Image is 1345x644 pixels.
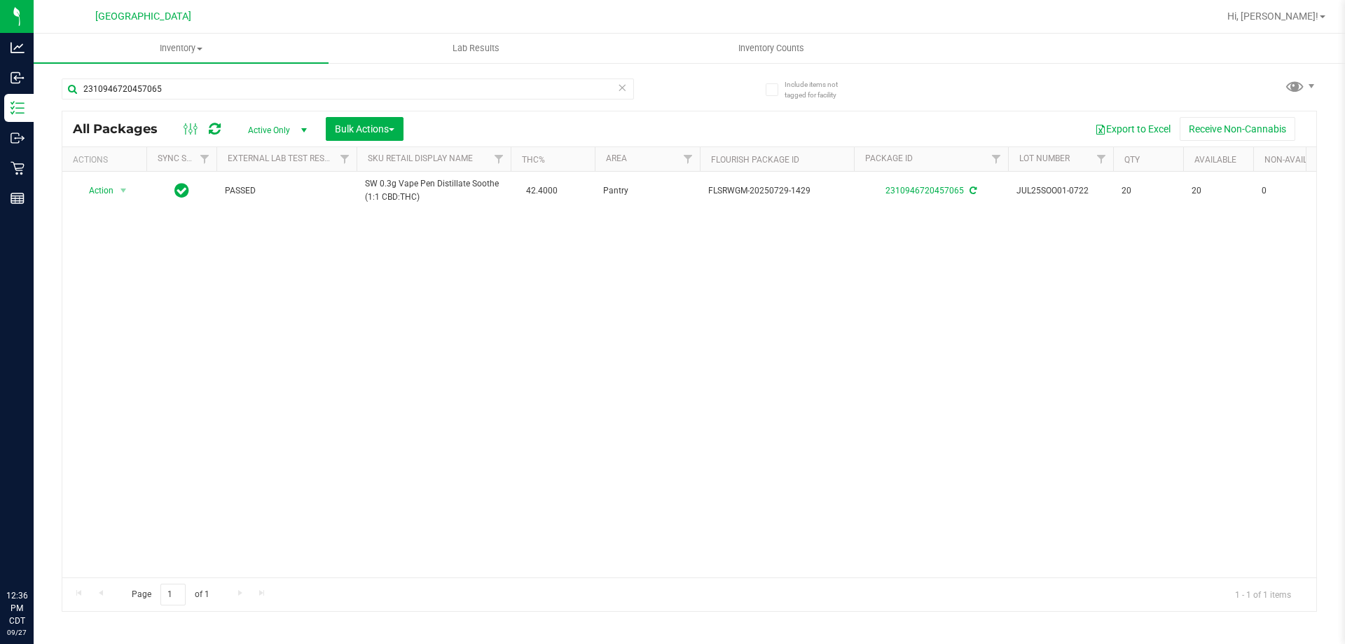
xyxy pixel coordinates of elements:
span: Include items not tagged for facility [785,79,855,100]
span: Clear [617,78,627,97]
a: Non-Available [1264,155,1327,165]
span: 0 [1262,184,1315,198]
span: PASSED [225,184,348,198]
span: Bulk Actions [335,123,394,135]
input: 1 [160,584,186,605]
p: 09/27 [6,627,27,638]
a: Filter [333,147,357,171]
a: Lot Number [1019,153,1070,163]
a: Filter [488,147,511,171]
span: All Packages [73,121,172,137]
a: Filter [193,147,216,171]
iframe: Resource center [14,532,56,574]
p: 12:36 PM CDT [6,589,27,627]
span: SW 0.3g Vape Pen Distillate Soothe (1:1 CBD:THC) [365,177,502,204]
a: Sku Retail Display Name [368,153,473,163]
span: Inventory [34,42,329,55]
a: Qty [1124,155,1140,165]
inline-svg: Inbound [11,71,25,85]
span: 20 [1192,184,1245,198]
a: 2310946720457065 [885,186,964,196]
span: select [115,181,132,200]
a: THC% [522,155,545,165]
span: FLSRWGM-20250729-1429 [708,184,846,198]
inline-svg: Outbound [11,131,25,145]
span: In Sync [174,181,189,200]
button: Receive Non-Cannabis [1180,117,1295,141]
button: Export to Excel [1086,117,1180,141]
inline-svg: Inventory [11,101,25,115]
a: Filter [677,147,700,171]
a: Area [606,153,627,163]
a: Available [1194,155,1236,165]
span: 1 - 1 of 1 items [1224,584,1302,605]
a: Lab Results [329,34,623,63]
a: Package ID [865,153,913,163]
a: Flourish Package ID [711,155,799,165]
span: Lab Results [434,42,518,55]
button: Bulk Actions [326,117,403,141]
span: Inventory Counts [719,42,823,55]
a: Inventory [34,34,329,63]
div: Actions [73,155,141,165]
input: Search Package ID, Item Name, SKU, Lot or Part Number... [62,78,634,100]
span: Pantry [603,184,691,198]
span: Hi, [PERSON_NAME]! [1227,11,1318,22]
a: External Lab Test Result [228,153,338,163]
span: 42.4000 [519,181,565,201]
inline-svg: Analytics [11,41,25,55]
span: Action [76,181,114,200]
a: Sync Status [158,153,212,163]
inline-svg: Reports [11,191,25,205]
span: 20 [1122,184,1175,198]
a: Inventory Counts [623,34,918,63]
inline-svg: Retail [11,161,25,175]
a: Filter [1090,147,1113,171]
a: Filter [985,147,1008,171]
span: Sync from Compliance System [967,186,977,196]
span: JUL25SOO01-0722 [1016,184,1105,198]
span: Page of 1 [120,584,221,605]
span: [GEOGRAPHIC_DATA] [95,11,191,22]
